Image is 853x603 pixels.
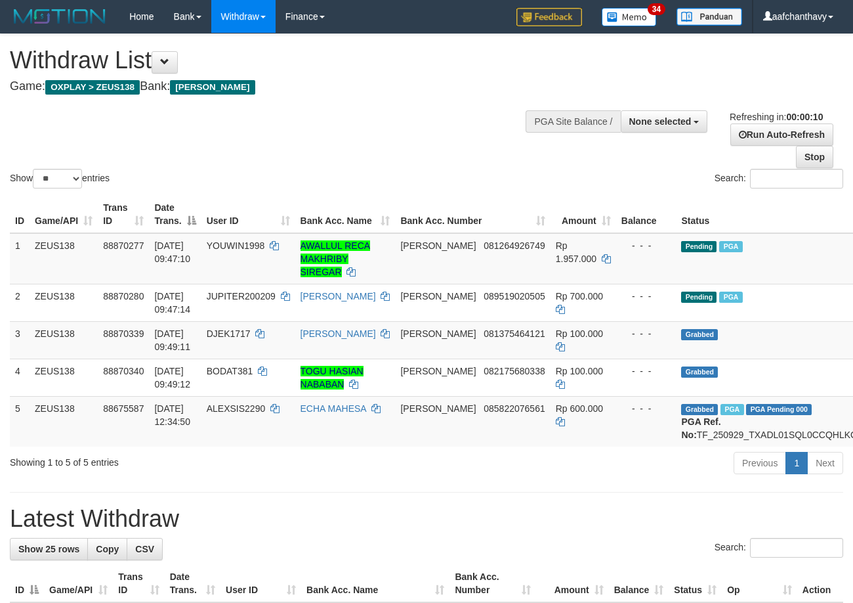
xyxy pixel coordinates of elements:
div: Showing 1 to 5 of 5 entries [10,451,346,469]
td: ZEUS138 [30,284,98,321]
span: JUPITER200209 [207,291,276,301]
td: ZEUS138 [30,396,98,447]
img: panduan.png [676,8,742,26]
div: - - - [621,239,671,252]
span: [PERSON_NAME] [400,240,476,251]
span: 88675587 [103,403,144,414]
div: PGA Site Balance / [526,110,620,133]
th: Bank Acc. Name: activate to sort column ascending [301,565,449,602]
a: Run Auto-Refresh [730,123,833,146]
th: Amount: activate to sort column ascending [536,565,609,602]
th: Bank Acc. Name: activate to sort column ascending [295,196,396,233]
input: Search: [750,538,843,558]
span: Rp 100.000 [556,366,603,376]
span: Grabbed [681,404,718,415]
th: ID: activate to sort column descending [10,565,44,602]
td: 3 [10,321,30,359]
span: [PERSON_NAME] [400,328,476,339]
a: Show 25 rows [10,538,88,560]
span: YOUWIN1998 [207,240,265,251]
span: Grabbed [681,329,718,340]
span: Rp 1.957.000 [556,240,596,264]
div: - - - [621,327,671,340]
span: Copy 081375464121 to clipboard [484,328,545,339]
td: 2 [10,284,30,321]
span: 88870339 [103,328,144,339]
img: Feedback.jpg [516,8,582,26]
div: - - - [621,290,671,303]
b: PGA Ref. No: [681,416,720,440]
th: User ID: activate to sort column ascending [220,565,301,602]
span: [DATE] 09:49:12 [154,366,190,390]
span: Copy [96,544,119,554]
label: Search: [715,538,843,558]
span: Rp 100.000 [556,328,603,339]
span: 34 [648,3,665,15]
img: MOTION_logo.png [10,7,110,26]
span: [DATE] 09:47:10 [154,240,190,264]
a: Stop [796,146,833,168]
div: - - - [621,402,671,415]
span: 88870277 [103,240,144,251]
span: DJEK1717 [207,328,251,339]
th: ID [10,196,30,233]
span: CSV [135,544,154,554]
th: Bank Acc. Number: activate to sort column ascending [395,196,550,233]
span: Copy 081264926749 to clipboard [484,240,545,251]
label: Show entries [10,169,110,189]
td: 4 [10,359,30,396]
span: BODAT381 [207,366,253,376]
td: ZEUS138 [30,233,98,284]
h4: Game: Bank: [10,80,556,93]
span: Copy 082175680338 to clipboard [484,366,545,376]
span: Marked by aafpengsreynich [720,404,743,415]
a: TOGU HASIAN NABABAN [301,366,364,390]
td: ZEUS138 [30,321,98,359]
th: Status: activate to sort column ascending [669,565,722,602]
td: 1 [10,233,30,284]
th: Op: activate to sort column ascending [722,565,797,602]
div: - - - [621,365,671,378]
span: Copy 085822076561 to clipboard [484,403,545,414]
span: Pending [681,241,717,252]
th: Balance: activate to sort column ascending [609,565,669,602]
span: [PERSON_NAME] [400,403,476,414]
h1: Latest Withdraw [10,506,843,532]
span: ALEXSIS2290 [207,403,266,414]
th: Action [797,565,843,602]
img: Button%20Memo.svg [602,8,657,26]
th: Game/API: activate to sort column ascending [30,196,98,233]
span: [PERSON_NAME] [170,80,255,95]
th: Date Trans.: activate to sort column ascending [165,565,220,602]
input: Search: [750,169,843,189]
span: Marked by aafanarl [719,241,742,252]
span: Rp 700.000 [556,291,603,301]
a: ECHA MAHESA [301,403,366,414]
th: Trans ID: activate to sort column ascending [113,565,164,602]
span: PGA Pending [746,404,812,415]
td: 5 [10,396,30,447]
h1: Withdraw List [10,47,556,74]
span: Rp 600.000 [556,403,603,414]
th: Bank Acc. Number: activate to sort column ascending [449,565,535,602]
span: Copy 089519020505 to clipboard [484,291,545,301]
a: [PERSON_NAME] [301,291,376,301]
th: Trans ID: activate to sort column ascending [98,196,149,233]
span: Marked by aafanarl [719,292,742,303]
span: 88870340 [103,366,144,376]
th: Balance [616,196,676,233]
span: [DATE] 09:49:11 [154,328,190,352]
a: 1 [785,452,808,474]
select: Showentries [33,169,82,189]
span: OXPLAY > ZEUS138 [45,80,140,95]
span: [PERSON_NAME] [400,366,476,376]
th: Amount: activate to sort column ascending [551,196,616,233]
span: Grabbed [681,367,718,378]
th: Date Trans.: activate to sort column descending [149,196,201,233]
td: ZEUS138 [30,359,98,396]
a: CSV [127,538,163,560]
span: [DATE] 09:47:14 [154,291,190,315]
th: User ID: activate to sort column ascending [201,196,295,233]
span: Refreshing in: [730,112,823,122]
span: 88870280 [103,291,144,301]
